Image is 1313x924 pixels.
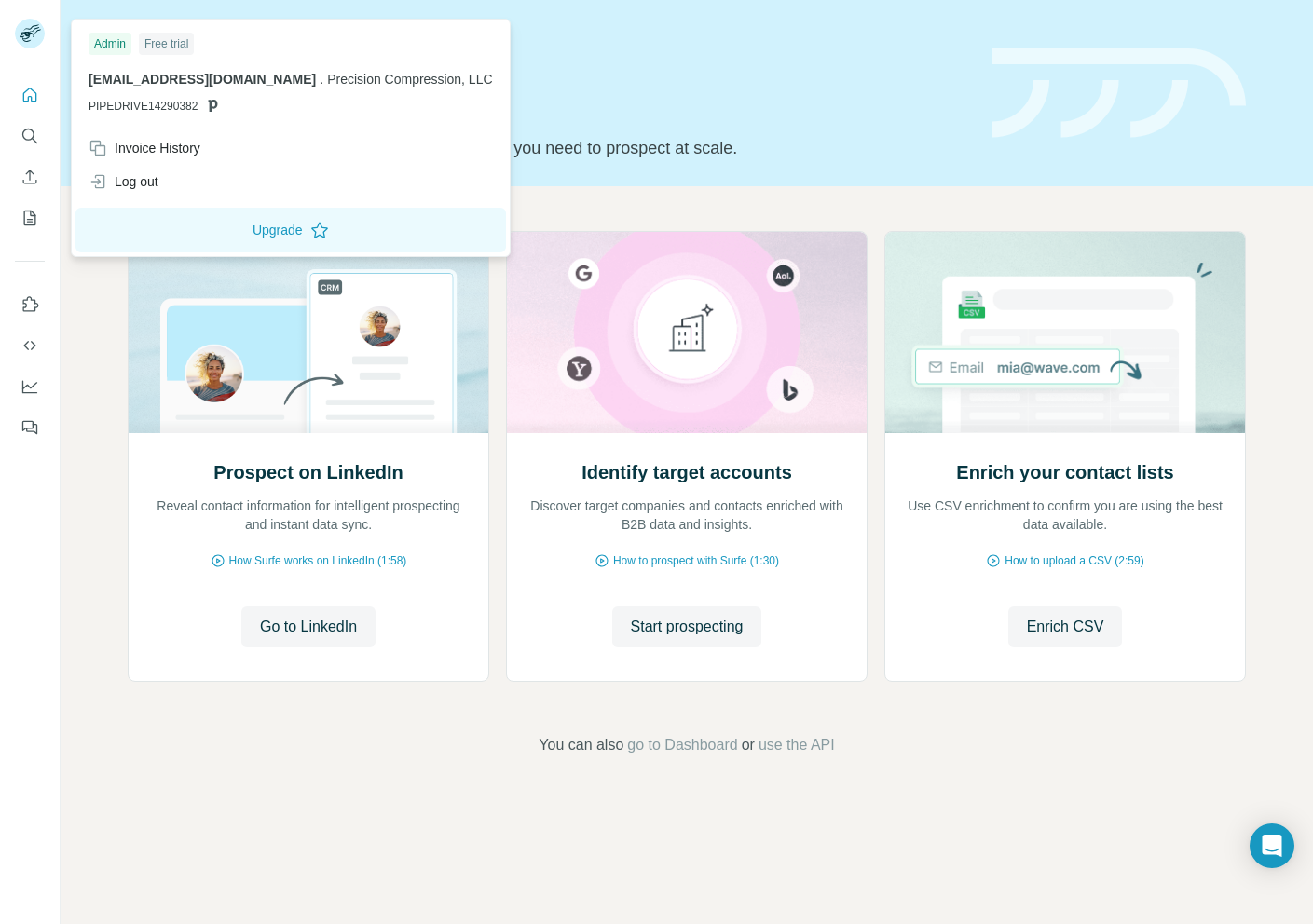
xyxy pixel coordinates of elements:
[260,616,357,638] span: Go to LinkedIn
[526,496,848,534] p: Discover target companies and contacts enriched with B2B data and insights.
[15,78,45,112] button: Quick start
[956,459,1173,485] h2: Enrich your contact lists
[128,232,489,433] img: Prospect on LinkedIn
[89,33,131,55] div: Admin
[128,87,969,124] h1: Let’s prospect together
[759,734,835,756] button: use the API
[15,329,45,362] button: Use Surfe API
[581,459,792,485] h2: Identify target accounts
[612,606,762,647] button: Start prospecting
[15,370,45,403] button: Dashboard
[1005,552,1143,569] span: How to upload a CSV (2:59)
[627,734,737,756] button: go to Dashboard
[1027,616,1104,638] span: Enrich CSV
[15,201,45,235] button: My lists
[1008,606,1123,647] button: Enrich CSV
[128,135,969,161] p: Pick your starting point and we’ll provide everything you need to prospect at scale.
[213,459,403,485] h2: Prospect on LinkedIn
[327,72,492,87] span: Precision Compression, LLC
[89,72,316,87] span: [EMAIL_ADDRESS][DOMAIN_NAME]
[631,616,744,638] span: Start prospecting
[1250,823,1294,868] div: Open Intercom Messenger
[89,139,200,157] div: Invoice History
[742,734,755,756] span: or
[139,33,194,55] div: Free trial
[613,552,779,569] span: How to prospect with Surfe (1:30)
[241,606,376,647] button: Go to LinkedIn
[75,208,506,252] button: Upgrade
[15,411,45,444] button: Feedback
[89,172,158,191] div: Log out
[539,734,623,756] span: You can also
[15,288,45,321] button: Use Surfe on LinkedIn
[15,119,45,153] button: Search
[229,552,407,569] span: How Surfe works on LinkedIn (1:58)
[992,48,1246,139] img: banner
[128,34,969,53] div: Quick start
[15,160,45,194] button: Enrich CSV
[904,496,1226,534] p: Use CSV enrichment to confirm you are using the best data available.
[884,232,1246,433] img: Enrich your contact lists
[320,72,323,87] span: .
[147,496,470,534] p: Reveal contact information for intelligent prospecting and instant data sync.
[506,232,868,433] img: Identify target accounts
[89,98,198,115] span: PIPEDRIVE14290382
